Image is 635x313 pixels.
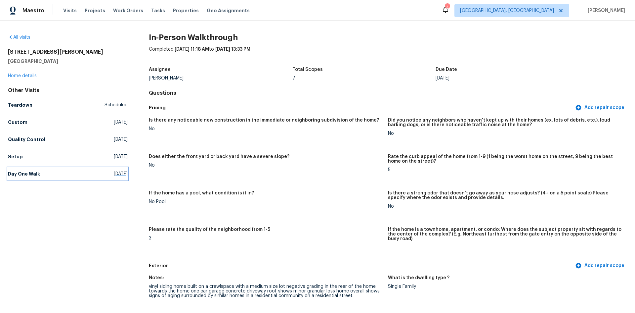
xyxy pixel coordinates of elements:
span: [DATE] 13:33 PM [215,47,250,52]
span: Maestro [22,7,44,14]
span: Tasks [151,8,165,13]
h5: Custom [8,119,27,126]
div: No [149,163,383,168]
span: Projects [85,7,105,14]
span: [DATE] [114,136,128,143]
h5: Pricing [149,104,574,111]
a: Quality Control[DATE] [8,133,128,145]
div: 5 [388,168,622,172]
span: [PERSON_NAME] [585,7,625,14]
h5: If the home is a townhome, apartment, or condo: Where does the subject property sit with regards ... [388,227,622,241]
h5: Teardown [8,102,32,108]
span: Add repair scope [576,262,624,270]
a: Home details [8,74,37,78]
h5: Due Date [436,67,457,72]
span: [DATE] [114,171,128,177]
span: Visits [63,7,77,14]
h5: Quality Control [8,136,45,143]
div: 3 [149,236,383,240]
h5: If the home has a pool, what condition is it in? [149,191,254,195]
div: vinyl siding home built on a crawlspace with a medium size lot negative grading in the rear of th... [149,284,383,298]
span: Work Orders [113,7,143,14]
h4: Questions [149,90,627,96]
div: 3 [445,4,449,11]
h5: Is there a strong odor that doesn't go away as your nose adjusts? (4+ on a 5 point scale) Please ... [388,191,622,200]
a: Custom[DATE] [8,116,128,128]
h5: What is the dwelling type ? [388,276,449,280]
span: [DATE] 11:18 AM [175,47,209,52]
div: Completed: to [149,46,627,63]
h5: [GEOGRAPHIC_DATA] [8,58,128,65]
h5: Did you notice any neighbors who haven't kept up with their homes (ex. lots of debris, etc.), lou... [388,118,622,127]
span: [GEOGRAPHIC_DATA], [GEOGRAPHIC_DATA] [460,7,554,14]
h5: Does either the front yard or back yard have a severe slope? [149,154,289,159]
div: No [149,127,383,131]
div: 7 [292,76,436,80]
button: Add repair scope [574,102,627,114]
span: [DATE] [114,153,128,160]
button: Add repair scope [574,260,627,272]
h5: Total Scopes [292,67,323,72]
div: No [388,204,622,209]
a: All visits [8,35,30,40]
a: TeardownScheduled [8,99,128,111]
h2: [STREET_ADDRESS][PERSON_NAME] [8,49,128,55]
span: [DATE] [114,119,128,126]
div: No Pool [149,199,383,204]
h5: Please rate the quality of the neighborhood from 1-5 [149,227,270,232]
h5: Exterior [149,262,574,269]
a: Setup[DATE] [8,151,128,163]
span: Add repair scope [576,104,624,112]
div: [PERSON_NAME] [149,76,292,80]
h5: Notes: [149,276,164,280]
h5: Day One Walk [8,171,40,177]
h2: In-Person Walkthrough [149,34,627,41]
div: Other Visits [8,87,128,94]
div: [DATE] [436,76,579,80]
h5: Setup [8,153,23,160]
a: Day One Walk[DATE] [8,168,128,180]
h5: Rate the curb appeal of the home from 1-9 (1 being the worst home on the street, 9 being the best... [388,154,622,164]
h5: Assignee [149,67,171,72]
div: No [388,131,622,136]
div: Single Family [388,284,622,289]
h5: Is there any noticeable new construction in the immediate or neighboring subdivision of the home? [149,118,379,123]
span: Geo Assignments [207,7,250,14]
span: Scheduled [105,102,128,108]
span: Properties [173,7,199,14]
